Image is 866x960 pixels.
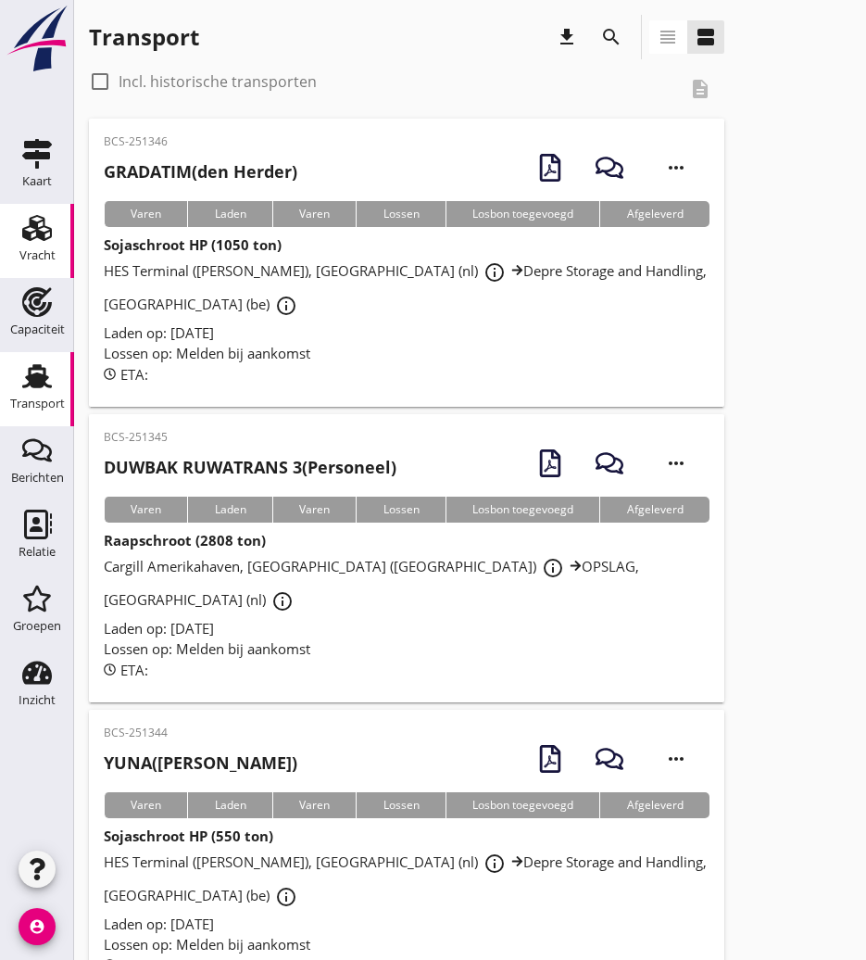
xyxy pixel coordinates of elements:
span: Laden op: [DATE] [104,323,214,342]
span: Laden op: [DATE] [104,915,214,933]
strong: GRADATIM [104,160,192,183]
div: Transport [89,22,199,52]
p: BCS-251345 [104,429,396,446]
label: Incl. historische transporten [119,72,317,91]
strong: DUWBAK RUWATRANS 3 [104,456,302,478]
div: Relatie [19,546,56,558]
div: Capaciteit [10,323,65,335]
div: Losbon toegevoegd [446,497,599,523]
span: Cargill Amerikahaven, [GEOGRAPHIC_DATA] ([GEOGRAPHIC_DATA]) OPSLAG, [GEOGRAPHIC_DATA] (nl) [104,557,639,609]
div: Lossen [356,201,445,227]
i: search [600,26,622,48]
i: more_horiz [650,733,702,785]
div: Transport [10,398,65,410]
a: BCS-251345DUWBAK RUWATRANS 3(Personeel)VarenLadenVarenLossenLosbon toegevoegdAfgeleverdRaapschroo... [89,414,724,702]
div: Varen [104,201,187,227]
div: Vracht [19,249,56,261]
span: HES Terminal ([PERSON_NAME]), [GEOGRAPHIC_DATA] (nl) Depre Storage and Handling, [GEOGRAPHIC_DATA... [104,853,707,904]
span: Lossen op: Melden bij aankomst [104,344,310,362]
span: Lossen op: Melden bij aankomst [104,935,310,954]
span: ETA: [120,365,148,384]
div: Varen [272,201,356,227]
img: logo-small.a267ee39.svg [4,5,70,73]
p: BCS-251346 [104,133,297,150]
div: Afgeleverd [599,792,709,818]
div: Afgeleverd [599,497,709,523]
span: ETA: [120,661,148,679]
span: HES Terminal ([PERSON_NAME]), [GEOGRAPHIC_DATA] (nl) Depre Storage and Handling, [GEOGRAPHIC_DATA... [104,261,707,313]
h2: (Personeel) [104,455,396,480]
i: info_outline [275,295,297,317]
i: download [556,26,578,48]
div: Afgeleverd [599,201,709,227]
i: more_horiz [650,142,702,194]
i: view_headline [657,26,679,48]
i: info_outline [275,886,297,908]
strong: YUNA [104,752,152,774]
div: Berichten [11,472,64,484]
div: Varen [272,792,356,818]
strong: Sojaschroot HP (550 ton) [104,827,273,845]
div: Losbon toegevoegd [446,792,599,818]
div: Lossen [356,792,445,818]
div: Losbon toegevoegd [446,201,599,227]
span: Lossen op: Melden bij aankomst [104,639,310,658]
div: Varen [104,497,187,523]
h2: (den Herder) [104,159,297,184]
div: Kaart [22,175,52,187]
div: Laden [187,201,271,227]
strong: Raapschroot (2808 ton) [104,531,266,549]
h2: ([PERSON_NAME]) [104,751,297,776]
div: Laden [187,792,271,818]
a: BCS-251346GRADATIM(den Herder)VarenLadenVarenLossenLosbon toegevoegdAfgeleverdSojaschroot HP (105... [89,119,724,407]
i: more_horiz [650,437,702,489]
i: info_outline [542,557,564,579]
i: info_outline [271,590,294,613]
span: Laden op: [DATE] [104,619,214,638]
div: Lossen [356,497,445,523]
i: view_agenda [695,26,717,48]
strong: Sojaschroot HP (1050 ton) [104,235,282,254]
i: info_outline [483,261,506,284]
div: Varen [272,497,356,523]
p: BCS-251344 [104,725,297,741]
i: account_circle [19,908,56,945]
div: Laden [187,497,271,523]
i: info_outline [483,853,506,875]
div: Varen [104,792,187,818]
div: Groepen [13,620,61,632]
div: Inzicht [19,694,56,706]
